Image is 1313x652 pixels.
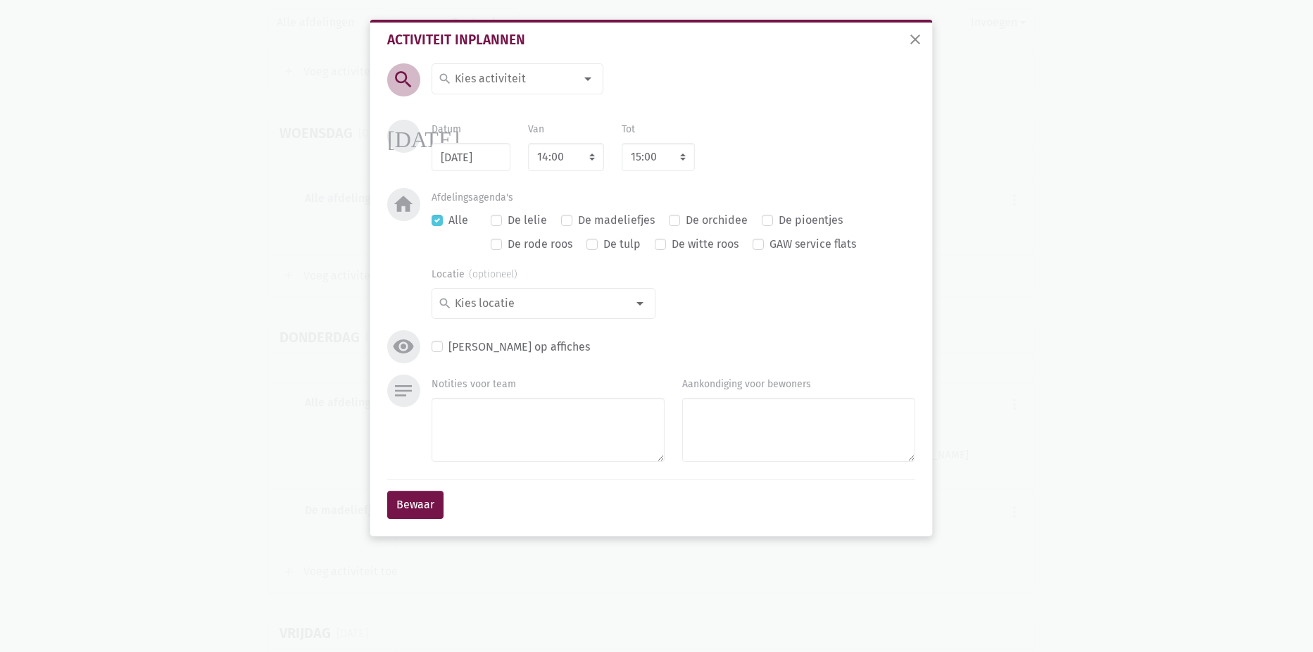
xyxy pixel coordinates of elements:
label: De witte roos [672,235,739,253]
label: Aankondiging voor bewoners [682,377,811,392]
label: De lelie [508,211,547,230]
label: De madeliefjes [578,211,655,230]
button: sluiten [901,25,929,56]
button: Bewaar [387,491,444,519]
label: Tot [622,122,635,137]
input: Kies activiteit [453,70,574,88]
i: [DATE] [387,125,460,147]
label: Alle [448,211,468,230]
label: GAW service flats [769,235,856,253]
label: Afdelingsagenda's [432,190,513,206]
label: De rode roos [508,235,572,253]
label: Locatie [432,267,517,282]
label: De pioentjes [779,211,843,230]
span: close [907,31,924,48]
div: Activiteit inplannen [387,34,915,46]
label: De orchidee [686,211,748,230]
i: search [392,68,415,91]
input: Kies locatie [453,294,627,313]
i: notes [392,380,415,402]
label: Notities voor team [432,377,516,392]
i: visibility [392,335,415,358]
label: Datum [432,122,461,137]
label: Van [528,122,544,137]
label: [PERSON_NAME] op affiches [448,338,590,356]
label: De tulp [603,235,641,253]
i: home [392,193,415,215]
